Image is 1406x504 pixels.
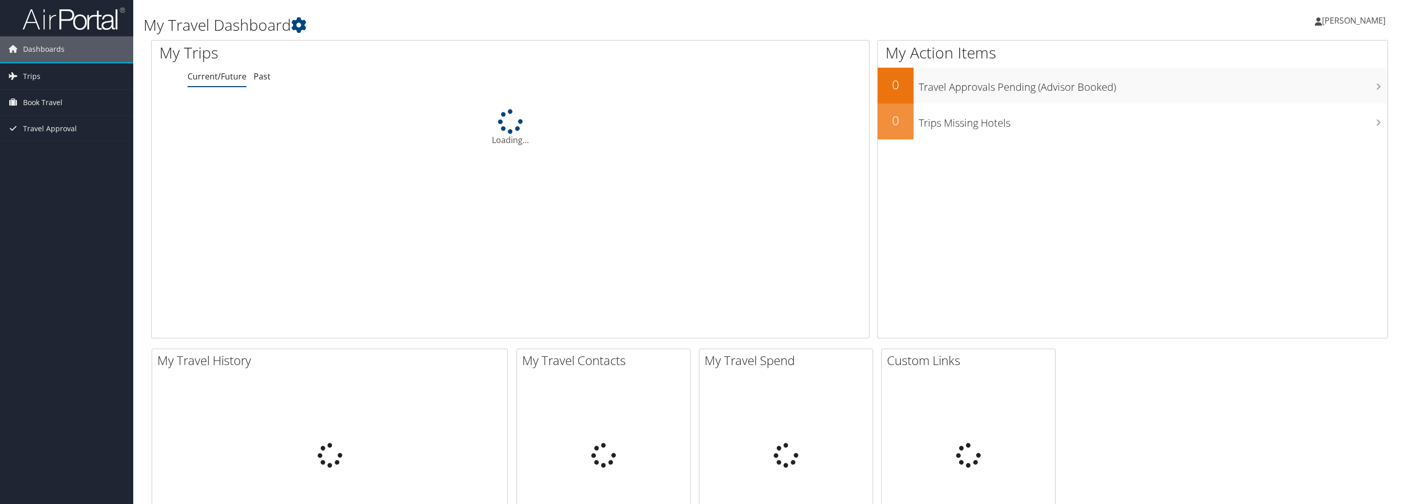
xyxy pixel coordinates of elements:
h3: Travel Approvals Pending (Advisor Booked) [919,75,1388,94]
h2: My Travel Contacts [522,352,690,369]
a: Past [254,71,271,82]
span: Book Travel [23,90,63,115]
span: Dashboards [23,36,65,62]
img: airportal-logo.png [23,7,125,31]
span: Travel Approval [23,116,77,142]
a: 0Travel Approvals Pending (Advisor Booked) [878,68,1388,104]
a: 0Trips Missing Hotels [878,104,1388,139]
h2: Custom Links [887,352,1055,369]
a: [PERSON_NAME] [1315,5,1396,36]
h2: 0 [878,112,914,129]
h2: My Travel Spend [705,352,873,369]
h3: Trips Missing Hotels [919,111,1388,130]
a: Current/Future [188,71,246,82]
div: Loading... [152,109,869,146]
h1: My Travel Dashboard [143,14,978,36]
span: Trips [23,64,40,89]
h1: My Action Items [878,42,1388,64]
span: [PERSON_NAME] [1322,15,1386,26]
h2: 0 [878,76,914,93]
h2: My Travel History [157,352,507,369]
h1: My Trips [159,42,563,64]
